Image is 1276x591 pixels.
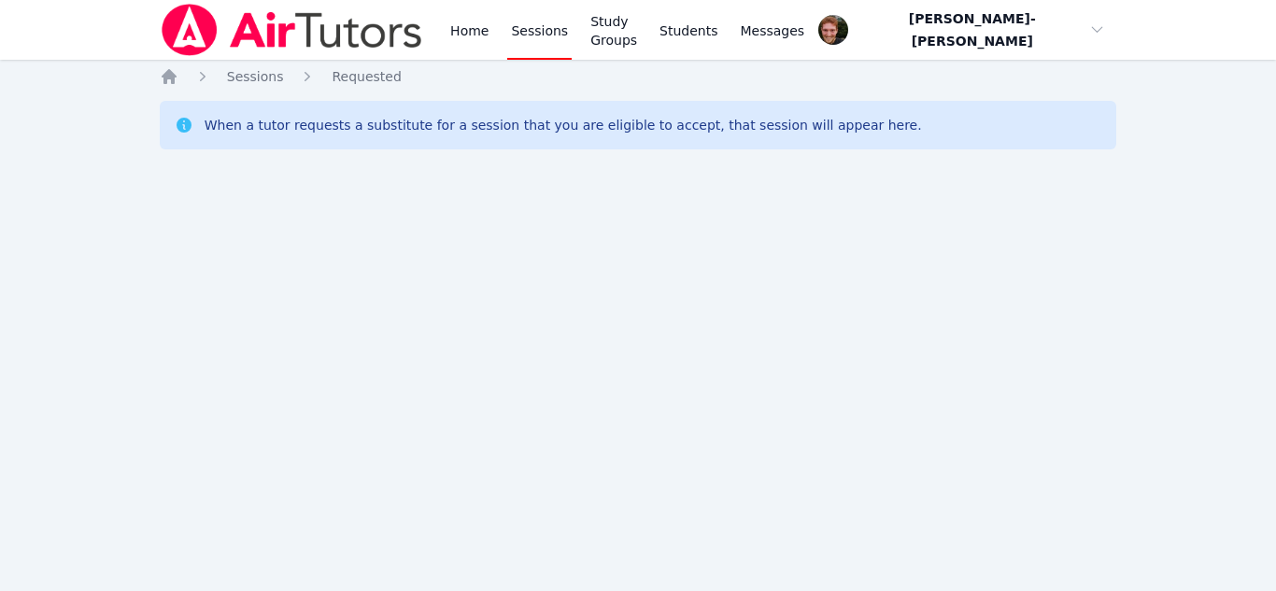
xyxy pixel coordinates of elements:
[205,116,922,134] div: When a tutor requests a substitute for a session that you are eligible to accept, that session wi...
[160,67,1117,86] nav: Breadcrumb
[227,67,284,86] a: Sessions
[741,21,805,40] span: Messages
[332,67,401,86] a: Requested
[227,69,284,84] span: Sessions
[332,69,401,84] span: Requested
[160,4,424,56] img: Air Tutors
